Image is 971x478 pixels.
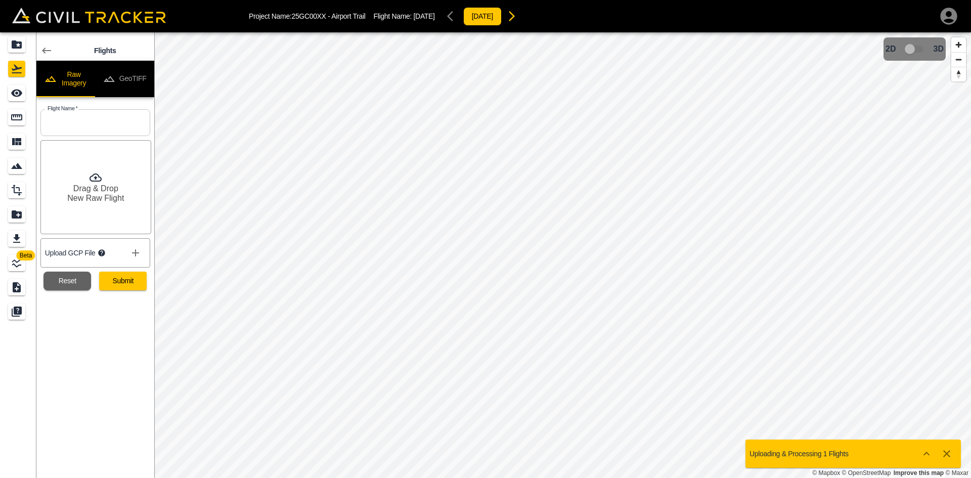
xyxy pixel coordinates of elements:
a: Map feedback [894,469,944,476]
button: Reset bearing to north [951,67,966,81]
a: OpenStreetMap [842,469,891,476]
span: 3D model not uploaded yet [900,39,930,59]
a: Maxar [945,469,968,476]
p: Flight Name: [374,12,435,20]
button: [DATE] [463,7,502,26]
canvas: Map [154,32,971,478]
span: [DATE] [414,12,435,20]
button: Zoom in [951,37,966,52]
p: Project Name: 25GC00XX - Airport Trail [249,12,366,20]
button: Show more [916,444,937,464]
span: 2D [886,45,896,54]
a: Mapbox [812,469,840,476]
img: Civil Tracker [12,8,166,23]
button: Zoom out [951,52,966,67]
span: 3D [934,45,944,54]
p: Uploading & Processing 1 Flights [749,450,849,458]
